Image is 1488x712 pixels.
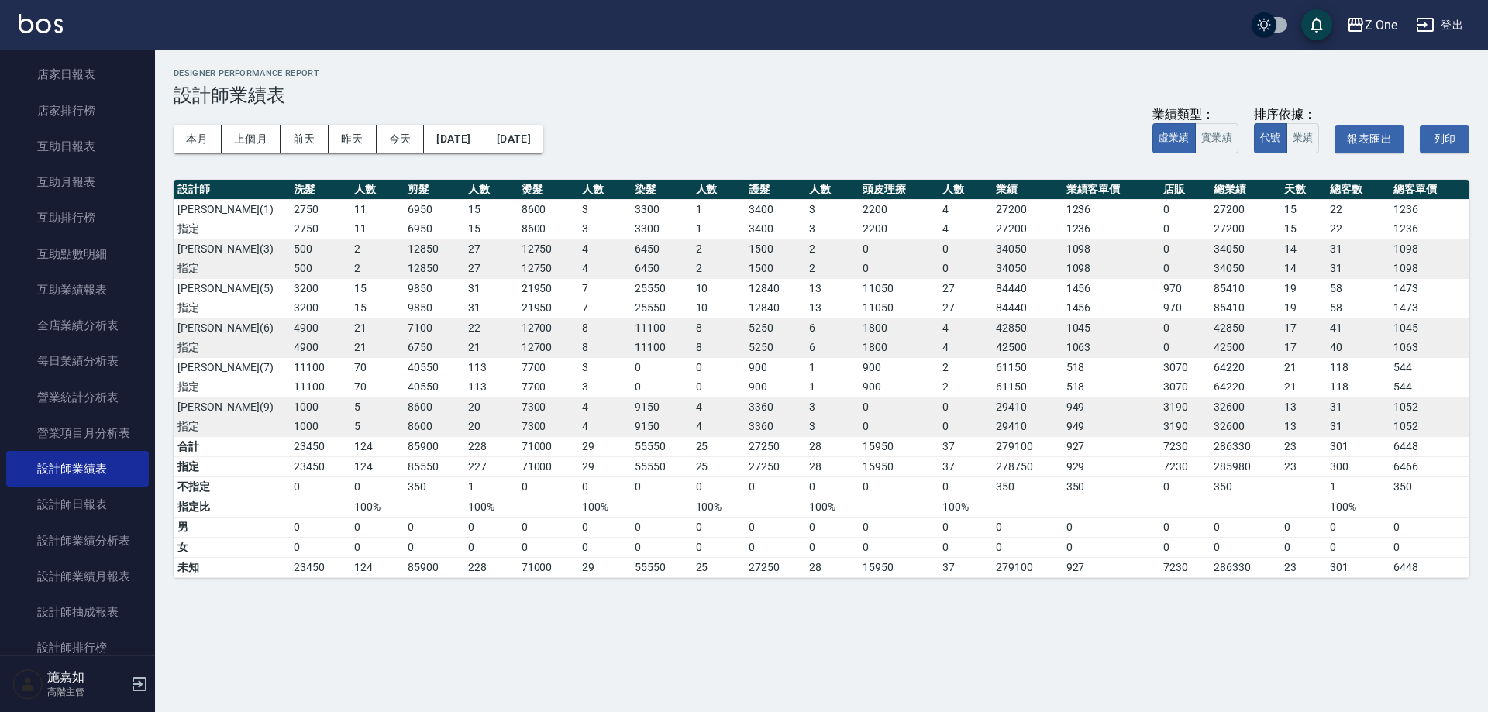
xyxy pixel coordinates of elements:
th: 人數 [939,180,992,200]
td: 1098 [1390,259,1469,279]
button: 虛業績 [1152,123,1196,153]
td: 0 [859,417,939,437]
td: 17 [1280,338,1326,358]
td: 5250 [745,318,805,338]
td: 1236 [1063,199,1159,219]
td: 1098 [1063,239,1159,259]
td: 指定 [174,219,290,239]
td: 1236 [1390,199,1469,219]
a: 設計師抽成報表 [6,594,149,630]
th: 洗髮 [290,180,350,200]
td: 15 [464,199,518,219]
td: 21950 [518,278,578,298]
td: 27200 [1210,199,1280,219]
td: 3360 [745,397,805,417]
td: 1 [692,219,746,239]
td: 4900 [290,338,350,358]
td: 4 [939,318,992,338]
a: 互助業績報表 [6,272,149,308]
td: 0 [939,397,992,417]
td: 7 [578,278,632,298]
td: 2 [350,259,404,279]
td: 7700 [518,357,578,377]
td: 3400 [745,219,805,239]
td: 4 [578,417,632,437]
td: 13 [805,298,859,318]
a: 設計師排行榜 [6,630,149,666]
td: 1098 [1063,259,1159,279]
td: 1473 [1390,298,1469,318]
td: 1000 [290,397,350,417]
td: 970 [1159,298,1211,318]
td: [PERSON_NAME](3) [174,239,290,259]
td: 8600 [518,199,578,219]
th: 總客數 [1326,180,1389,200]
td: 5 [350,397,404,417]
td: 4 [939,199,992,219]
td: 13 [805,278,859,298]
td: 34050 [1210,239,1280,259]
td: 85410 [1210,298,1280,318]
td: 84440 [992,278,1063,298]
div: 排序依據： [1254,107,1320,123]
td: 15 [1280,219,1326,239]
td: 1000 [290,417,350,437]
td: 34050 [992,259,1063,279]
td: 3 [805,199,859,219]
td: 3 [578,357,632,377]
td: 500 [290,239,350,259]
td: 31 [464,298,518,318]
td: 1236 [1063,219,1159,239]
th: 燙髮 [518,180,578,200]
th: 總業績 [1210,180,1280,200]
td: 6 [805,318,859,338]
td: 2 [692,259,746,279]
td: 42500 [992,338,1063,358]
td: 40550 [404,357,464,377]
td: 6450 [631,259,691,279]
td: 27 [464,239,518,259]
td: 6450 [631,239,691,259]
td: 518 [1063,377,1159,397]
td: 11100 [290,357,350,377]
th: 業績客單價 [1063,180,1159,200]
td: 2 [350,239,404,259]
td: 3360 [745,417,805,437]
td: 29410 [992,397,1063,417]
td: 118 [1326,357,1389,377]
th: 天數 [1280,180,1326,200]
td: 1500 [745,259,805,279]
td: 1800 [859,318,939,338]
a: 設計師業績分析表 [6,523,149,559]
td: 0 [692,377,746,397]
td: 21 [350,338,404,358]
p: 高階主管 [47,685,126,699]
th: 剪髮 [404,180,464,200]
th: 設計師 [174,180,290,200]
td: 11100 [290,377,350,397]
td: 1800 [859,338,939,358]
td: 518 [1063,357,1159,377]
img: Person [12,669,43,700]
td: 20 [464,397,518,417]
h3: 設計師業績表 [174,84,1469,106]
td: 40 [1326,338,1389,358]
td: 12840 [745,278,805,298]
button: save [1301,9,1332,40]
table: a dense table [174,180,1469,578]
td: 34050 [992,239,1063,259]
td: 0 [1159,199,1211,219]
td: [PERSON_NAME](6) [174,318,290,338]
td: 61150 [992,377,1063,397]
td: 8 [692,318,746,338]
td: 3300 [631,199,691,219]
td: 31 [464,278,518,298]
td: 3070 [1159,377,1211,397]
td: 3070 [1159,357,1211,377]
td: 27 [939,278,992,298]
td: 1236 [1390,219,1469,239]
td: 8600 [404,417,464,437]
td: 1 [805,377,859,397]
td: 20 [464,417,518,437]
div: Z One [1365,15,1397,35]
